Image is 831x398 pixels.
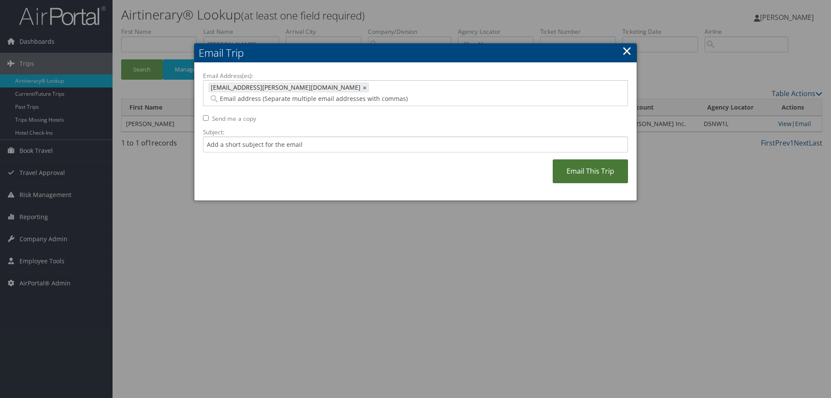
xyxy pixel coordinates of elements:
[203,128,628,136] label: Subject:
[553,159,628,183] a: Email This Trip
[203,136,628,152] input: Add a short subject for the email
[209,83,361,92] span: [EMAIL_ADDRESS][PERSON_NAME][DOMAIN_NAME]
[203,71,628,80] label: Email Address(es):
[363,83,368,92] a: ×
[622,42,632,59] a: ×
[194,43,637,62] h2: Email Trip
[212,114,256,123] label: Send me a copy
[209,94,543,103] input: Email address (Separate multiple email addresses with commas)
